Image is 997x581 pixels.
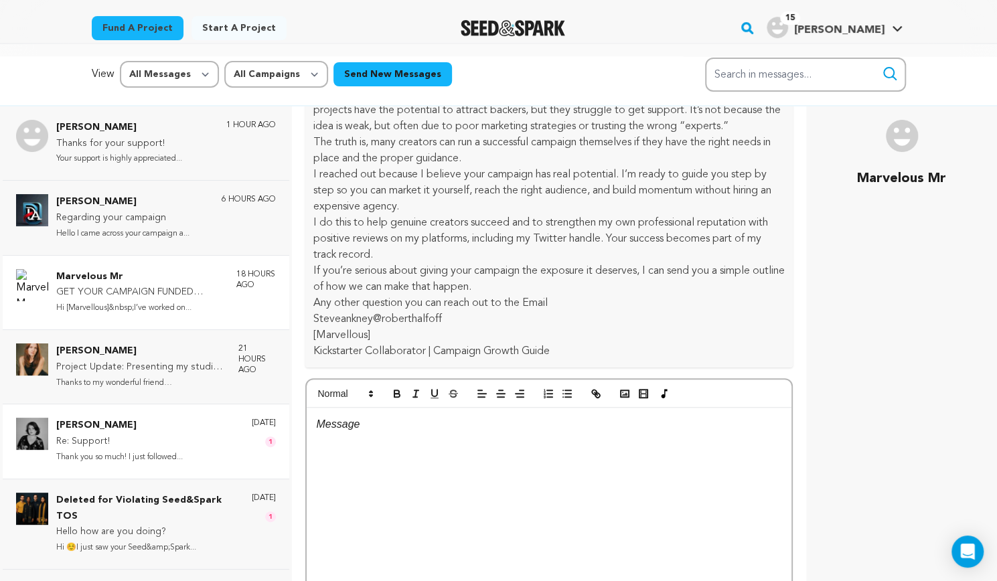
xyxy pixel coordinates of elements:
img: Abraham David Photo [16,194,48,226]
a: Mariana H.'s Profile [764,14,905,38]
button: Send New Messages [333,62,452,86]
a: Fund a project [92,16,183,40]
p: Hi ☺️I just saw your Seed&amp;Spark... [56,540,238,556]
p: 6 hours ago [222,194,276,205]
p: View [92,66,114,82]
p: GET YOUR CAMPAIGN FUNDED WITHOUT HIRING EXPERT [56,284,223,301]
div: Open Intercom Messenger [951,535,984,568]
p: Your support is highly appreciated... [56,151,182,167]
span: 15 [780,11,800,25]
p: Deleted for Violating Seed&Spark TOS [56,493,238,525]
p: [Marvellous] [313,327,785,343]
p: I do this to help genuine creators succeed and to strengthen my own professional reputation with ... [313,215,785,263]
span: [PERSON_NAME] [793,25,884,35]
p: Re: Support! [56,434,183,450]
p: If you’re serious about giving your campaign the exposure it deserves, I can send you a simple ou... [313,263,785,295]
img: Jamie Alvey Photo [16,418,48,450]
img: Rhubi Henderson Photo [16,120,48,152]
p: Any other question you can reach out to the Email [313,295,785,311]
p: Steveankney@roberthalfoff [313,311,785,327]
p: Kickstarter Collaborator | Campaign Growth Guide [313,343,785,359]
input: Search in messages... [705,58,906,92]
img: user.png [767,17,788,38]
p: I’ve worked on multiple project campaigns, and I’ve seen the same pattern over and over so many p... [313,86,785,135]
span: 1 [265,436,276,447]
p: I reached out because I believe your campaign has real potential. I’m ready to guide you step by ... [313,167,785,215]
p: Hi [Marvellous]&nbsp;I’ve worked on... [56,301,223,316]
p: 1 hour ago [226,120,276,131]
div: Mariana H.'s Profile [767,17,884,38]
p: Thank you so much! I just followed... [56,450,183,465]
p: Marvelous Mr [56,269,223,285]
p: [PERSON_NAME] [56,343,225,359]
p: [DATE] [252,493,276,503]
span: 1 [265,511,276,522]
p: [PERSON_NAME] [56,120,182,136]
img: Cerridwyn McCaffrey Photo [16,343,48,376]
p: Marvelous Mr [857,168,946,189]
p: Hello I came across your campaign a... [56,226,189,242]
img: Seed&Spark Logo Dark Mode [461,20,566,36]
p: Regarding your campaign [56,210,189,226]
span: Mariana H.'s Profile [764,14,905,42]
p: Thanks for your support! [56,136,182,152]
a: Start a project [191,16,287,40]
p: [DATE] [252,418,276,428]
p: [PERSON_NAME] [56,418,183,434]
p: Hello how are you doing? [56,524,238,540]
p: [PERSON_NAME] [56,194,189,210]
img: Marvelous Mr Photo [16,269,48,301]
img: Marvelous Mr Photo [886,120,918,152]
p: Thanks to my wonderful friend [PERSON_NAME]... [56,376,225,391]
p: 18 hours ago [236,269,275,290]
p: Project Update: Presenting my studio logo & project updates! [56,359,225,376]
p: The truth is, many creators can run a successful campaign themselves if they have the right needs... [313,135,785,167]
img: Deleted for Violating Seed&Spark TOS Photo [16,493,48,525]
p: 21 hours ago [238,343,275,376]
a: Seed&Spark Homepage [461,20,566,36]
